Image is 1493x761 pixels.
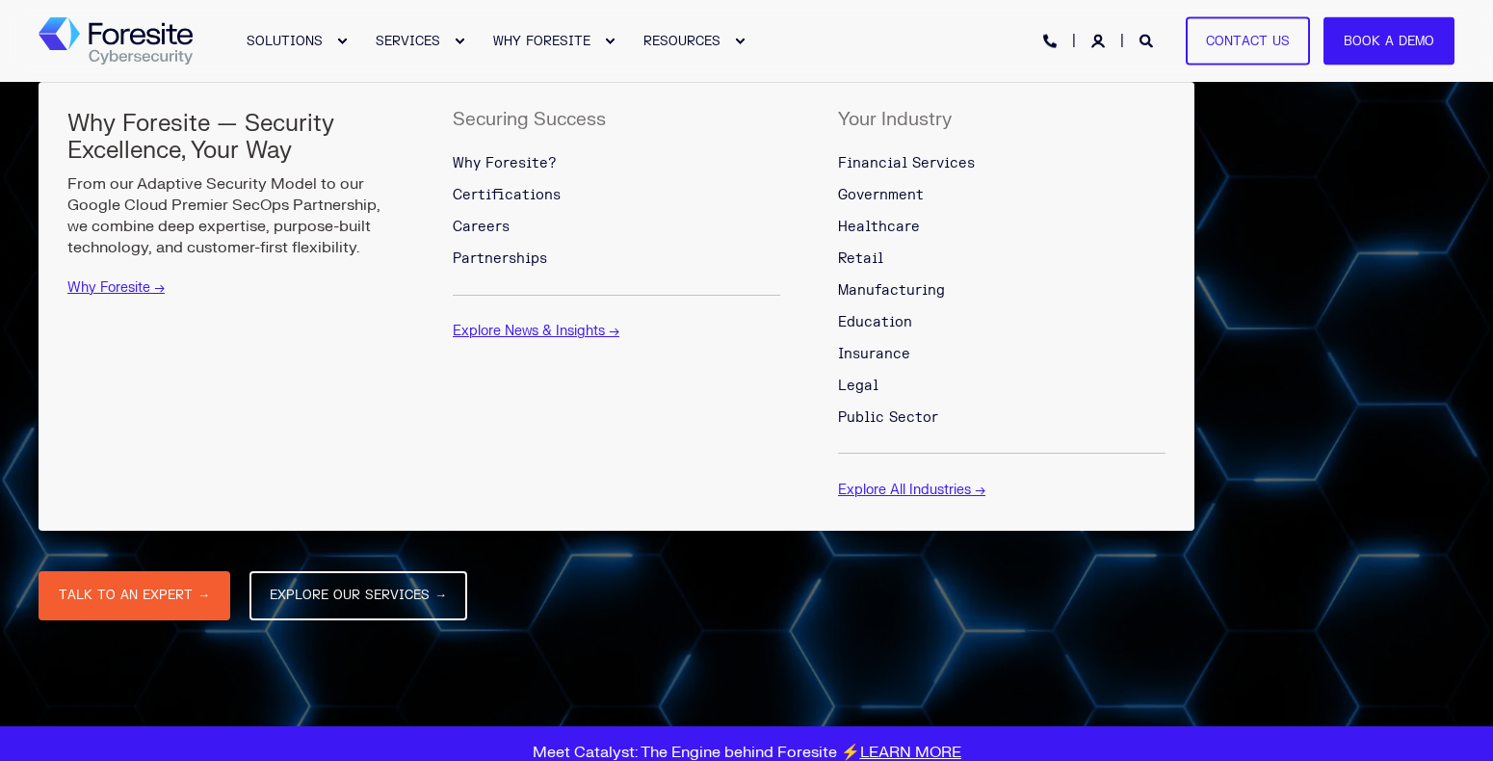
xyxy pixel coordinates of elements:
span: Insurance [838,346,910,362]
h5: Why Foresite — Security Excellence, Your Way [67,111,395,164]
span: WHY FORESITE [493,33,590,48]
a: Why Foresite → [67,279,165,296]
div: Expand RESOURCES [734,36,746,47]
a: Contact Us [1186,16,1310,66]
span: Why Foresite? [453,155,557,171]
div: Expand SOLUTIONS [336,36,348,47]
h5: Securing Success [453,111,606,129]
span: Education [838,314,912,330]
a: TALK TO AN EXPERT → [39,571,230,620]
span: Careers [453,219,510,235]
span: SOLUTIONS [247,33,323,48]
span: Certifications [453,187,561,203]
span: Your Industry [838,108,952,131]
span: Manufacturing [838,282,945,299]
a: Explore News & Insights → [453,323,619,339]
a: Explore All Industries → [838,482,985,498]
span: Financial Services [838,155,975,171]
p: From our Adaptive Security Model to our Google Cloud Premier SecOps Partnership, we combine deep ... [67,173,395,258]
span: Partnerships [453,250,547,267]
span: Healthcare [838,219,920,235]
span: Public Sector [838,409,938,426]
a: EXPLORE OUR SERVICES → [249,571,467,620]
span: Government [838,187,924,203]
div: Expand SERVICES [454,36,465,47]
span: RESOURCES [643,33,720,48]
div: Expand WHY FORESITE [604,36,616,47]
a: Open Search [1139,32,1157,48]
img: Foresite logo, a hexagon shape of blues with a directional arrow to the right hand side, and the ... [39,17,193,66]
a: Login [1091,32,1109,48]
span: Retail [838,250,883,267]
a: Book a Demo [1323,16,1454,66]
span: Legal [838,378,878,394]
a: Back to Home [39,17,193,66]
